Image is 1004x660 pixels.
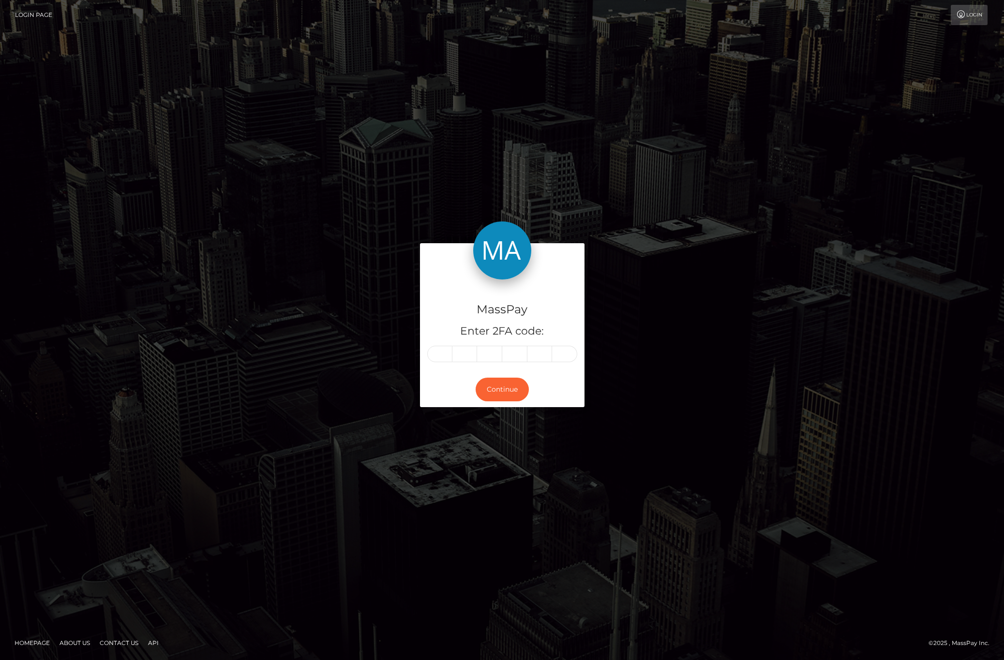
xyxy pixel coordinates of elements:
[929,638,997,648] div: © 2025 , MassPay Inc.
[476,378,529,401] button: Continue
[11,635,54,650] a: Homepage
[951,5,988,25] a: Login
[96,635,142,650] a: Contact Us
[144,635,163,650] a: API
[15,5,52,25] a: Login Page
[427,324,577,339] h5: Enter 2FA code:
[473,221,531,279] img: MassPay
[56,635,94,650] a: About Us
[427,301,577,318] h4: MassPay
